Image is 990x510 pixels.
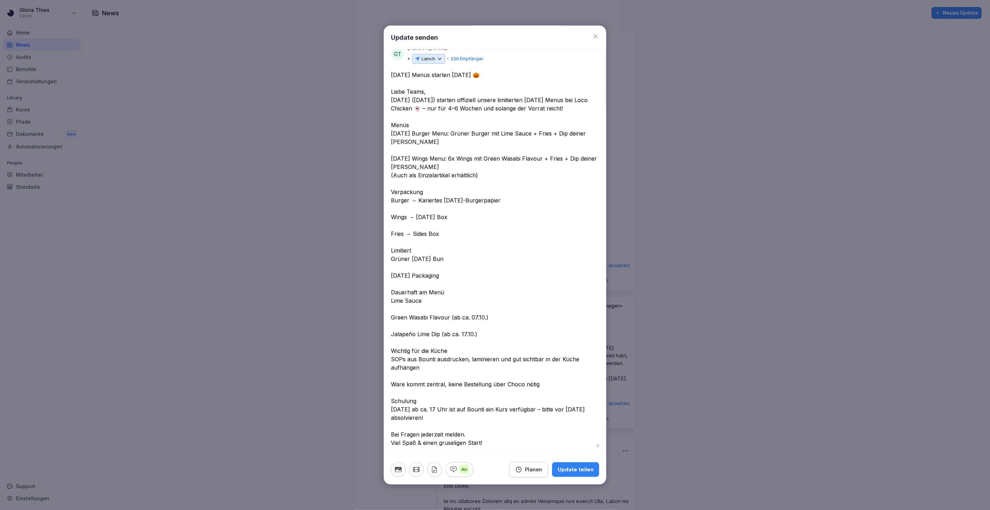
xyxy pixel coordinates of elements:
button: An [445,462,473,477]
div: Planen [515,466,542,473]
div: GT [391,47,404,61]
p: 239 Empfänger [450,55,484,62]
p: Lanch [422,55,435,62]
button: Update teilen [552,462,599,477]
p: An [459,465,469,474]
button: Planen [509,462,548,477]
div: Update teilen [558,466,594,473]
h1: Update senden [391,33,438,42]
